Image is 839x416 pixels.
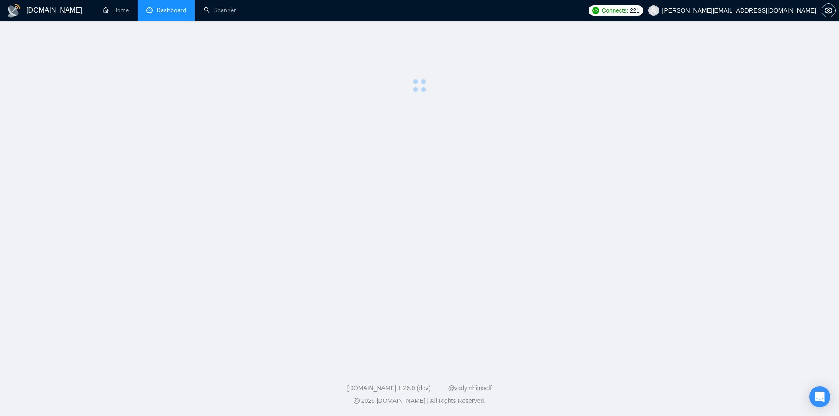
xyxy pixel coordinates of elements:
span: 221 [630,6,639,15]
a: [DOMAIN_NAME] 1.26.0 (dev) [347,385,431,392]
span: user [651,7,657,14]
img: logo [7,4,21,18]
img: upwork-logo.png [592,7,599,14]
a: @vadymhimself [448,385,492,392]
span: Connects: [602,6,628,15]
button: setting [822,3,836,17]
div: 2025 [DOMAIN_NAME] | All Rights Reserved. [7,396,832,406]
a: searchScanner [204,7,236,14]
a: homeHome [103,7,129,14]
span: copyright [354,398,360,404]
a: setting [822,7,836,14]
span: setting [822,7,835,14]
span: dashboard [146,7,153,13]
span: Dashboard [157,7,186,14]
div: Open Intercom Messenger [809,386,830,407]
